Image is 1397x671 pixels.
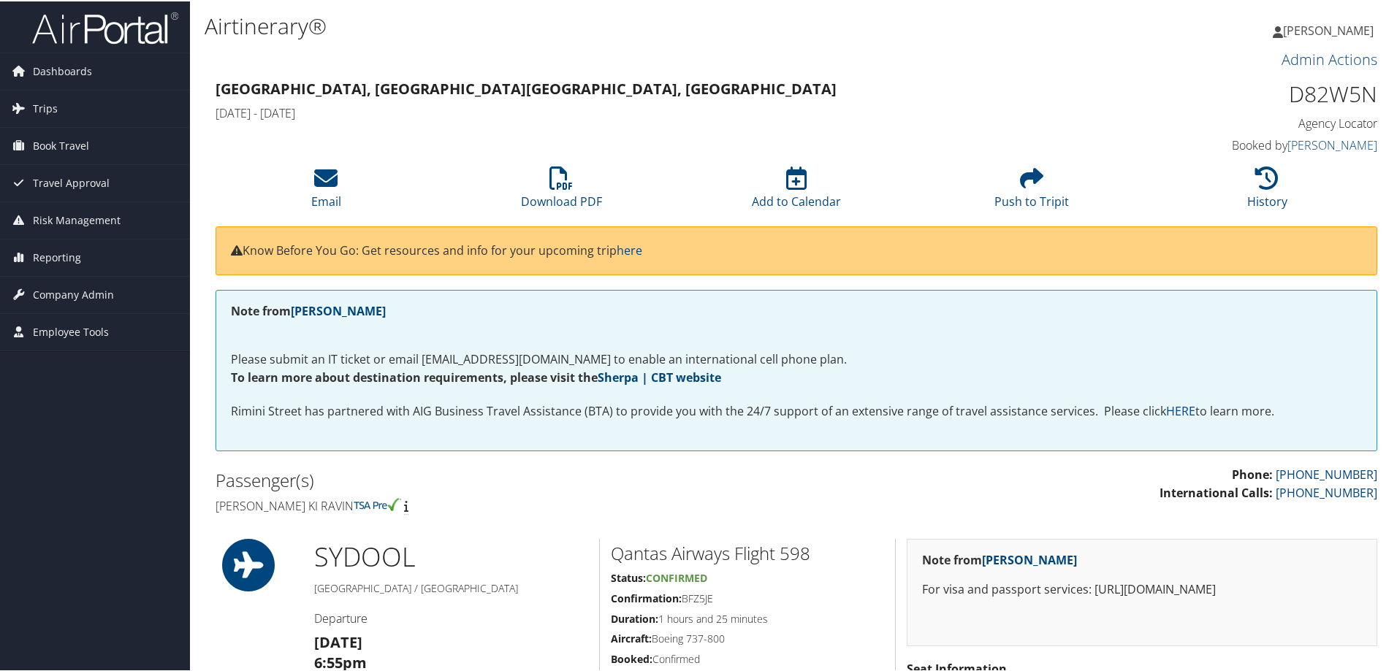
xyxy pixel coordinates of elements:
h2: Passenger(s) [216,467,785,491]
h5: BFZ5JE [611,590,884,605]
h1: Airtinerary® [205,9,994,40]
strong: Note from [922,551,1077,567]
p: Know Before You Go: Get resources and info for your upcoming trip [231,240,1362,259]
a: [PERSON_NAME] [291,302,386,318]
strong: [GEOGRAPHIC_DATA], [GEOGRAPHIC_DATA] [GEOGRAPHIC_DATA], [GEOGRAPHIC_DATA] [216,77,837,97]
strong: [DATE] [314,631,362,651]
h1: SYD OOL [314,537,588,574]
a: Admin Actions [1282,48,1377,68]
strong: Phone: [1232,465,1273,481]
a: [PHONE_NUMBER] [1276,465,1377,481]
a: Push to Tripit [994,173,1069,208]
p: For visa and passport services: [URL][DOMAIN_NAME] [922,579,1362,598]
a: [PERSON_NAME] [1287,136,1377,152]
h4: Departure [314,609,588,625]
h4: Booked by [1103,136,1377,152]
h5: 1 hours and 25 minutes [611,610,884,625]
strong: Booked: [611,651,652,664]
span: Confirmed [646,570,707,583]
h1: D82W5N [1103,77,1377,108]
a: Add to Calendar [752,173,841,208]
a: HERE [1166,402,1195,418]
a: [PHONE_NUMBER] [1276,483,1377,499]
strong: Aircraft: [611,630,652,644]
a: Download PDF [521,173,602,208]
span: Dashboards [33,52,92,88]
h5: [GEOGRAPHIC_DATA] / [GEOGRAPHIC_DATA] [314,580,588,594]
p: Rimini Street has partnered with AIG Business Travel Assistance (BTA) to provide you with the 24/... [231,401,1362,420]
img: tsa-precheck.png [354,496,401,510]
a: [PERSON_NAME] [982,551,1077,567]
h2: Qantas Airways Flight 598 [611,540,884,564]
h4: Agency Locator [1103,114,1377,130]
strong: Confirmation: [611,590,682,604]
span: [PERSON_NAME] [1283,21,1374,37]
a: [PERSON_NAME] [1273,7,1388,51]
h5: Boeing 737-800 [611,630,884,645]
strong: International Calls: [1160,483,1273,499]
strong: Status: [611,570,646,583]
strong: 6:55pm [314,651,367,671]
span: Trips [33,89,58,126]
h5: Confirmed [611,651,884,665]
img: airportal-logo.png [32,9,178,44]
span: Risk Management [33,201,121,237]
strong: Duration: [611,610,658,624]
strong: To learn more about destination requirements, please visit the [231,368,721,384]
a: here [617,241,642,257]
h4: [PERSON_NAME] ki Ravin [216,496,785,513]
span: Employee Tools [33,313,109,349]
span: Travel Approval [33,164,110,200]
span: Company Admin [33,275,114,312]
h4: [DATE] - [DATE] [216,104,1081,120]
span: Reporting [33,238,81,275]
span: Book Travel [33,126,89,163]
a: History [1247,173,1287,208]
p: Please submit an IT ticket or email [EMAIL_ADDRESS][DOMAIN_NAME] to enable an international cell ... [231,330,1362,386]
a: Email [311,173,341,208]
a: Sherpa | CBT website [598,368,721,384]
strong: Note from [231,302,386,318]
